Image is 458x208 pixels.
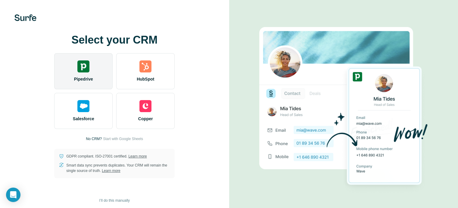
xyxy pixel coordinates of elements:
span: Pipedrive [74,76,93,82]
img: copper's logo [139,100,151,112]
a: Learn more [102,169,120,173]
img: salesforce's logo [77,100,89,112]
img: Surfe's logo [14,14,36,21]
p: Smart data sync prevents duplicates. Your CRM will remain the single source of truth. [66,163,170,173]
img: PIPEDRIVE image [259,17,428,195]
span: Copper [138,116,153,122]
p: No CRM? [86,136,102,142]
div: Open Intercom Messenger [6,188,20,202]
span: Salesforce [73,116,94,122]
button: Start with Google Sheets [103,136,143,142]
span: HubSpot [137,76,154,82]
a: Learn more [128,154,147,158]
p: GDPR compliant. ISO-27001 certified. [66,154,147,159]
img: pipedrive's logo [77,60,89,72]
h1: Select your CRM [54,34,175,46]
button: I’ll do this manually [95,196,134,205]
img: hubspot's logo [139,60,151,72]
span: I’ll do this manually [99,198,130,203]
